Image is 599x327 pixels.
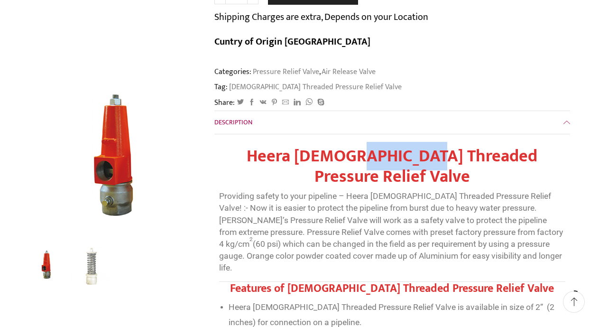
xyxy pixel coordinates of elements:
a: Description [214,111,570,134]
strong: Features of [DEMOGRAPHIC_DATA] Threaded Pressure Relief Valve [230,279,554,298]
span: Heera [DEMOGRAPHIC_DATA] Threaded Pressure Relief Valve is available in size of 2” (2 inches) for... [229,302,554,327]
li: 1 / 2 [27,247,66,285]
sup: 2 [249,236,253,243]
a: [DEMOGRAPHIC_DATA] Threaded Pressure Relief Valve [228,82,402,93]
img: Female threaded pressure relief valve [27,245,66,285]
a: Female Threaded Pressure Relief Valve [27,245,66,285]
b: Cuntry of Origin [GEOGRAPHIC_DATA] [214,34,370,50]
span: Tag: [214,82,570,93]
a: Air Release Valve [321,65,376,78]
span: Share: [214,97,235,108]
p: Shipping Charges are extra, Depends on your Location [214,9,428,25]
li: 2 / 2 [71,247,110,285]
span: Providing safety to your pipeline – Heera [DEMOGRAPHIC_DATA] Threaded Pressure Relief Valve! :- N... [219,191,563,272]
a: Pressure Relief Valve [251,65,319,78]
img: Spriing-Prussure-Relif-Vavle [71,247,110,286]
span: Description [214,117,252,128]
span: Categories: , [214,66,376,77]
a: Spriing Prussure Relif Vavle [71,247,110,286]
div: 1 / 2 [29,71,200,242]
strong: Heera [DEMOGRAPHIC_DATA] Threaded Pressure Relief Valve [247,142,537,191]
